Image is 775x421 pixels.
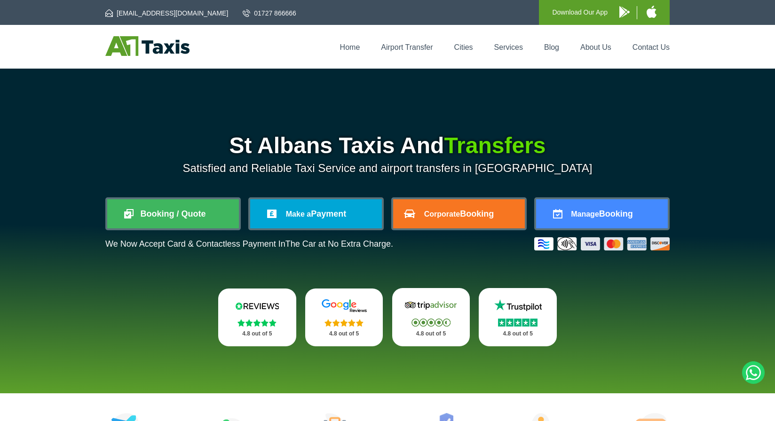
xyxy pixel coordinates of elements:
p: We Now Accept Card & Contactless Payment In [105,239,393,249]
a: Airport Transfer [381,43,433,51]
img: Stars [411,319,451,327]
p: 4.8 out of 5 [229,328,286,340]
a: [EMAIL_ADDRESS][DOMAIN_NAME] [105,8,228,18]
p: 4.8 out of 5 [489,328,546,340]
span: The Car at No Extra Charge. [285,239,393,249]
a: ManageBooking [536,199,668,228]
a: Booking / Quote [107,199,239,228]
a: About Us [580,43,611,51]
a: Make aPayment [250,199,382,228]
a: Tripadvisor Stars 4.8 out of 5 [392,288,470,346]
a: 01727 866666 [243,8,296,18]
a: Google Stars 4.8 out of 5 [305,288,383,346]
img: Stars [498,319,538,327]
a: Cities [454,43,473,51]
span: Manage [571,210,599,218]
h1: St Albans Taxis And [105,134,670,157]
img: Google [316,299,372,313]
span: Corporate [424,210,460,218]
img: Stars [237,319,277,327]
img: Tripadvisor [403,298,459,312]
img: A1 Taxis iPhone App [647,6,656,18]
p: 4.8 out of 5 [316,328,373,340]
a: CorporateBooking [393,199,525,228]
a: Services [494,43,523,51]
p: Download Our App [552,7,608,18]
img: A1 Taxis Android App [619,6,630,18]
p: 4.8 out of 5 [403,328,460,340]
img: Credit And Debit Cards [534,237,670,250]
a: Blog [544,43,559,51]
a: Reviews.io Stars 4.8 out of 5 [218,288,296,346]
a: Home [340,43,360,51]
img: Reviews.io [229,299,285,313]
a: Contact Us [633,43,670,51]
span: Make a [286,210,311,218]
img: A1 Taxis St Albans LTD [105,36,190,56]
a: Trustpilot Stars 4.8 out of 5 [479,288,557,346]
span: Transfers [444,133,546,158]
img: Trustpilot [490,298,546,312]
img: Stars [324,319,364,327]
p: Satisfied and Reliable Taxi Service and airport transfers in [GEOGRAPHIC_DATA] [105,162,670,175]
